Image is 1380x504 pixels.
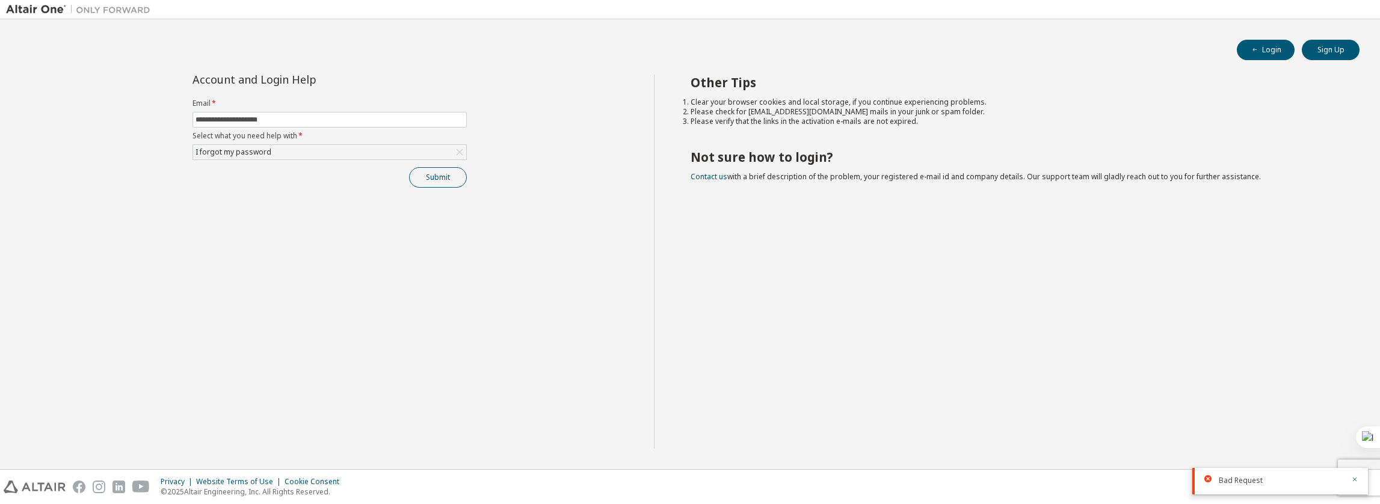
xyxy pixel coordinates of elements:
[285,477,347,487] div: Cookie Consent
[194,146,273,159] div: I forgot my password
[691,117,1338,126] li: Please verify that the links in the activation e-mails are not expired.
[691,171,1261,182] span: with a brief description of the problem, your registered e-mail id and company details. Our suppo...
[691,107,1338,117] li: Please check for [EMAIL_ADDRESS][DOMAIN_NAME] mails in your junk or spam folder.
[161,477,196,487] div: Privacy
[193,145,466,159] div: I forgot my password
[4,481,66,493] img: altair_logo.svg
[196,477,285,487] div: Website Terms of Use
[73,481,85,493] img: facebook.svg
[6,4,156,16] img: Altair One
[193,75,412,84] div: Account and Login Help
[1237,40,1295,60] button: Login
[193,131,467,141] label: Select what you need help with
[112,481,125,493] img: linkedin.svg
[409,167,467,188] button: Submit
[691,149,1338,165] h2: Not sure how to login?
[93,481,105,493] img: instagram.svg
[132,481,150,493] img: youtube.svg
[691,97,1338,107] li: Clear your browser cookies and local storage, if you continue experiencing problems.
[691,171,727,182] a: Contact us
[1219,476,1263,485] span: Bad Request
[691,75,1338,90] h2: Other Tips
[161,487,347,497] p: © 2025 Altair Engineering, Inc. All Rights Reserved.
[1302,40,1360,60] button: Sign Up
[193,99,467,108] label: Email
